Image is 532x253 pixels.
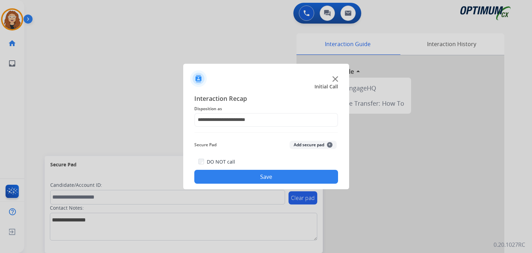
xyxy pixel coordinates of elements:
img: contact-recap-line.svg [194,132,338,133]
button: Add secure pad+ [290,141,337,149]
span: Secure Pad [194,141,216,149]
img: contactIcon [190,70,207,87]
span: Disposition as [194,105,338,113]
p: 0.20.1027RC [494,241,525,249]
span: Initial Call [314,83,338,90]
button: Save [194,170,338,184]
span: Interaction Recap [194,94,338,105]
span: + [327,142,332,148]
label: DO NOT call [207,158,235,165]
